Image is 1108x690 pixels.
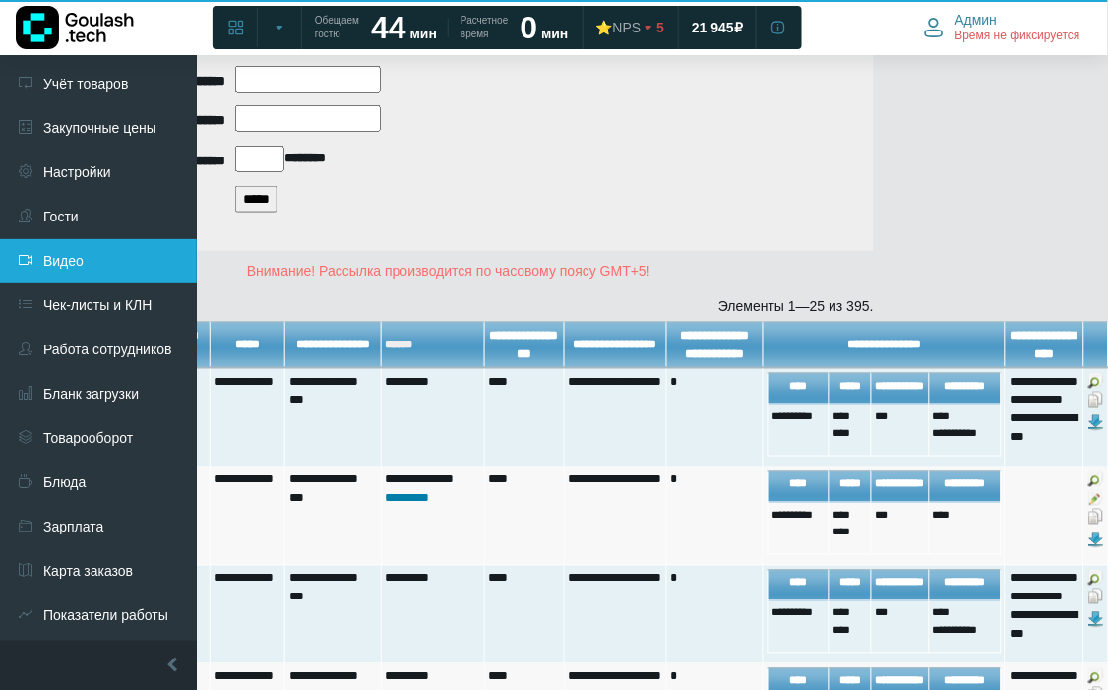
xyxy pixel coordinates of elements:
span: мин [541,26,568,41]
span: 5 [656,19,664,36]
span: Расчетное время [461,14,508,41]
div: ⭐ [596,19,642,36]
strong: 0 [521,10,538,45]
span: Внимание! Рассылка производится по часовому поясу GMT+5! [247,263,650,279]
span: 21 945 [692,19,734,36]
img: Логотип компании Goulash.tech [16,6,134,49]
a: ⭐NPS 5 [585,10,677,45]
div: Элементы 1—25 из 395. [24,296,874,317]
span: Обещаем гостю [315,14,359,41]
span: Админ [955,11,998,29]
button: Админ Время не фиксируется [912,7,1092,48]
a: 21 945 ₽ [680,10,755,45]
span: мин [410,26,437,41]
span: Время не фиксируется [955,29,1080,44]
strong: 44 [371,10,406,45]
span: ₽ [734,19,743,36]
span: NPS [613,20,642,35]
a: Обещаем гостю 44 мин Расчетное время 0 мин [303,10,581,45]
